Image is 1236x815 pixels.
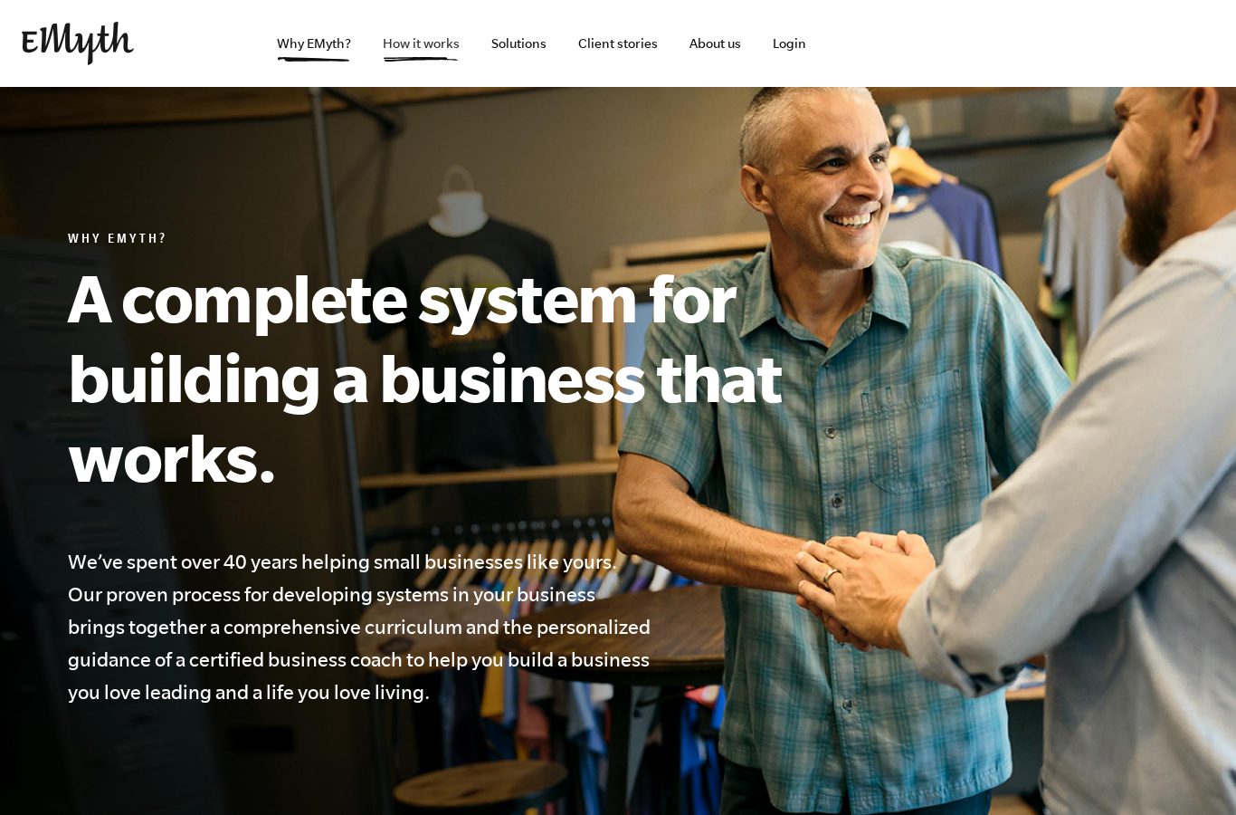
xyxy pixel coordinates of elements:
iframe: Embedded CTA [1024,24,1214,63]
img: EMyth [22,22,134,65]
h6: Why EMyth? [68,232,864,250]
h4: We’ve spent over 40 years helping small businesses like yours. Our proven process for developing ... [68,545,654,708]
iframe: Chat Widget [1146,728,1236,815]
iframe: Embedded CTA [825,24,1015,63]
h1: A complete system for building a business that works. [68,257,864,496]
